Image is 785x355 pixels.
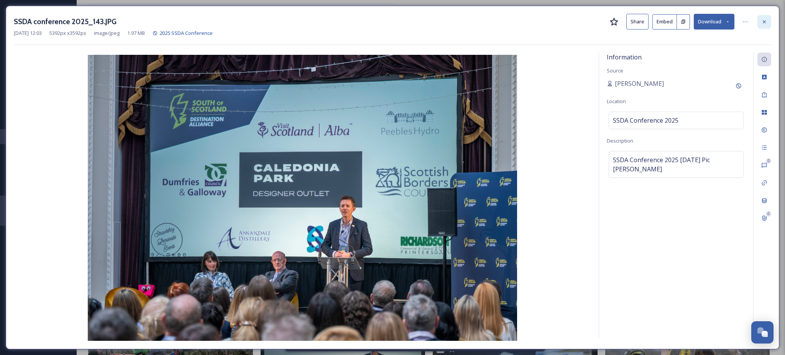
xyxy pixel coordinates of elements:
[14,30,42,37] span: [DATE] 12:03
[751,321,774,343] button: Open Chat
[94,30,120,37] span: image/jpeg
[626,14,649,30] button: Share
[613,116,678,125] span: SSDA Conference 2025
[607,137,633,144] span: Description
[159,30,213,36] span: 2025 SSDA Conference
[615,79,664,88] span: [PERSON_NAME]
[766,211,771,217] div: 0
[766,158,771,164] div: 0
[613,155,739,174] span: SSDA Conference 2025 [DATE] Pic [PERSON_NAME]
[127,30,145,37] span: 1.97 MB
[694,14,734,30] button: Download
[49,30,86,37] span: 5392 px x 3592 px
[14,55,591,341] img: SSDA%20conference%202025_143.JPG
[607,53,642,61] span: Information
[652,14,677,30] button: Embed
[607,67,623,74] span: Source
[14,16,117,27] h3: SSDA conference 2025_143.JPG
[607,98,626,105] span: Location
